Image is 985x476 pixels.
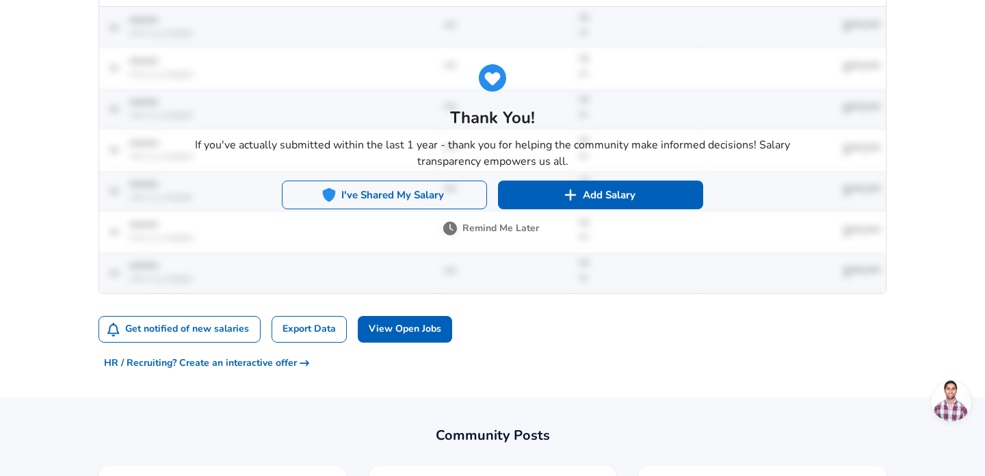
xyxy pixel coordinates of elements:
[282,181,487,209] button: I've Shared My Salary
[183,107,802,129] h5: Thank You!
[98,425,886,447] h2: Community Posts
[498,181,703,209] button: Add Salary
[931,380,972,421] div: Open chat
[358,316,452,343] a: View Open Jobs
[446,220,539,237] button: Remind Me Later
[272,316,347,343] a: Export Data
[99,317,260,342] button: Get notified of new salaries
[322,188,336,202] img: svg+xml;base64,PHN2ZyB4bWxucz0iaHR0cDovL3d3dy53My5vcmcvMjAwMC9zdmciIGZpbGw9IiMyNjhERUMiIHZpZXdCb3...
[443,222,457,235] img: svg+xml;base64,PHN2ZyB4bWxucz0iaHR0cDovL3d3dy53My5vcmcvMjAwMC9zdmciIGZpbGw9IiM3NTc1NzUiIHZpZXdCb3...
[479,64,506,92] img: svg+xml;base64,PHN2ZyB4bWxucz0iaHR0cDovL3d3dy53My5vcmcvMjAwMC9zdmciIGZpbGw9IiMyNjhERUMiIHZpZXdCb3...
[104,355,309,372] span: HR / Recruiting? Create an interactive offer
[98,351,315,376] button: HR / Recruiting? Create an interactive offer
[183,137,802,170] p: If you've actually submitted within the last 1 year - thank you for helping the community make in...
[564,188,577,202] img: svg+xml;base64,PHN2ZyB4bWxucz0iaHR0cDovL3d3dy53My5vcmcvMjAwMC9zdmciIGZpbGw9IiNmZmZmZmYiIHZpZXdCb3...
